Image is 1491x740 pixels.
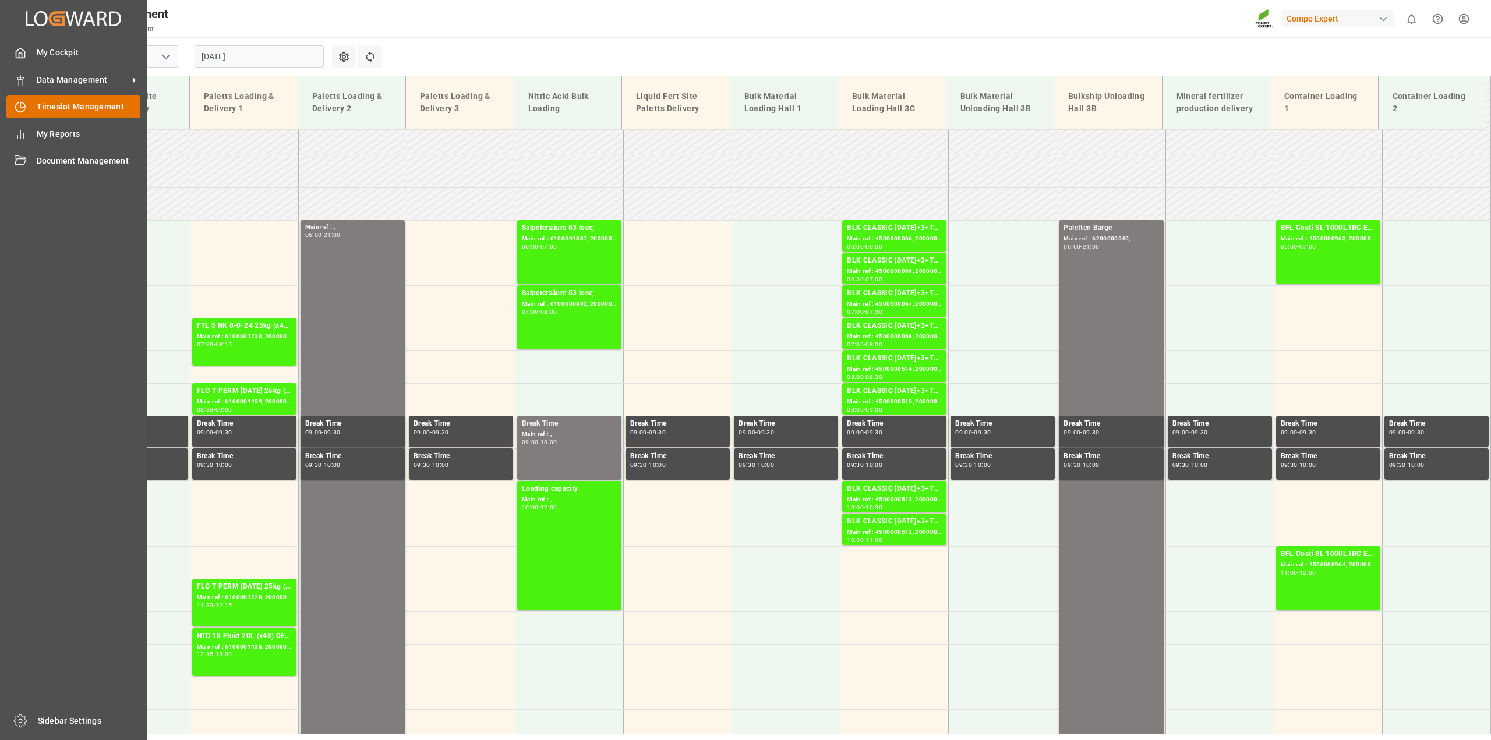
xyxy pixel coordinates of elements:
[1281,462,1298,468] div: 09:30
[215,407,232,412] div: 09:00
[1398,6,1425,32] button: show 0 new notifications
[865,462,882,468] div: 10:00
[955,462,972,468] div: 09:30
[6,41,140,64] a: My Cockpit
[847,374,864,380] div: 08:00
[157,48,174,66] button: open menu
[865,309,882,314] div: 07:30
[213,430,215,435] div: -
[864,374,865,380] div: -
[847,483,942,495] div: BLK CLASSIC [DATE]+3+TE BULK;
[1172,451,1267,462] div: Break Time
[430,430,432,435] div: -
[37,101,141,113] span: Timeslot Management
[847,516,942,527] div: BLK CLASSIC [DATE]+3+TE BULK;
[1281,244,1298,249] div: 06:00
[1172,462,1189,468] div: 09:30
[847,527,942,537] div: Main ref : 4500000512, 2000000417;
[1172,430,1189,435] div: 09:00
[524,86,613,119] div: Nitric Acid Bulk Loading
[305,222,400,232] div: Main ref : ,
[847,505,864,510] div: 10:00
[739,462,755,468] div: 09:30
[1299,462,1316,468] div: 10:00
[757,462,774,468] div: 10:00
[1281,560,1376,570] div: Main ref : 4500000964, 2000000357;
[522,430,617,440] div: Main ref : ,
[974,430,991,435] div: 09:30
[649,430,666,435] div: 09:30
[37,74,129,86] span: Data Management
[972,430,974,435] div: -
[324,462,341,468] div: 10:00
[1297,462,1299,468] div: -
[847,255,942,267] div: BLK CLASSIC [DATE]+3+TE BULK;
[1425,6,1451,32] button: Help Center
[197,581,292,593] div: FLO T PERM [DATE] 25kg (x40) INT;
[197,631,292,642] div: NTC 18 Fluid 20L (x48) DE;BT T NK [DATE] 11%UH 3M 25kg (x40) INT;NTC CLASSIC [DATE] 25kg (x40) DE...
[324,232,341,238] div: 21:00
[1191,462,1208,468] div: 10:00
[522,483,617,495] div: Loading capacity
[956,86,1045,119] div: Bulk Material Unloading Hall 3B
[1172,86,1261,119] div: Mineral fertilizer production delivery
[215,462,232,468] div: 10:00
[739,451,833,462] div: Break Time
[864,462,865,468] div: -
[213,342,215,347] div: -
[1064,234,1158,244] div: Main ref : 6200000540,
[197,451,292,462] div: Break Time
[1281,570,1298,575] div: 11:00
[847,277,864,282] div: 06:30
[1408,462,1425,468] div: 10:00
[1064,430,1080,435] div: 09:00
[1189,430,1190,435] div: -
[1389,418,1484,430] div: Break Time
[197,385,292,397] div: FLO T PERM [DATE] 25kg (x40) INT;HAK Rot [DATE](4) 25kg (x48) INT spPAL;
[847,385,942,397] div: BLK CLASSIC [DATE]+3+TE BULK;
[847,495,942,505] div: Main ref : 4500000513, 2000000417;
[539,440,540,445] div: -
[1281,222,1376,234] div: BFL Costi SL 1000L IBC EGY;
[1299,570,1316,575] div: 12:00
[432,430,449,435] div: 09:30
[847,418,942,430] div: Break Time
[630,418,725,430] div: Break Time
[197,397,292,407] div: Main ref : 6100001459, 2000001182;
[1297,570,1299,575] div: -
[430,462,432,468] div: -
[522,309,539,314] div: 07:00
[415,86,504,119] div: Paletts Loading & Delivery 3
[865,374,882,380] div: 08:30
[305,451,400,462] div: Break Time
[197,407,214,412] div: 08:30
[864,342,865,347] div: -
[955,418,1050,430] div: Break Time
[847,451,942,462] div: Break Time
[213,407,215,412] div: -
[739,418,833,430] div: Break Time
[1083,462,1100,468] div: 10:00
[6,95,140,118] a: Timeslot Management
[974,462,991,468] div: 10:00
[630,451,725,462] div: Break Time
[757,430,774,435] div: 09:30
[865,430,882,435] div: 09:30
[864,430,865,435] div: -
[1280,86,1369,119] div: Container Loading 1
[630,430,647,435] div: 09:00
[755,430,757,435] div: -
[631,86,720,119] div: Liquid Fert Site Paletts Delivery
[740,86,829,119] div: Bulk Material Loading Hall 1
[1064,462,1080,468] div: 09:30
[1189,462,1190,468] div: -
[1064,418,1158,430] div: Break Time
[847,397,942,407] div: Main ref : 4500000515, 2000000417;
[1281,430,1298,435] div: 09:00
[865,537,882,543] div: 11:00
[865,407,882,412] div: 09:00
[522,418,617,430] div: Break Time
[847,234,942,244] div: Main ref : 4500000066, 2000000015;
[865,342,882,347] div: 08:00
[1191,430,1208,435] div: 09:30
